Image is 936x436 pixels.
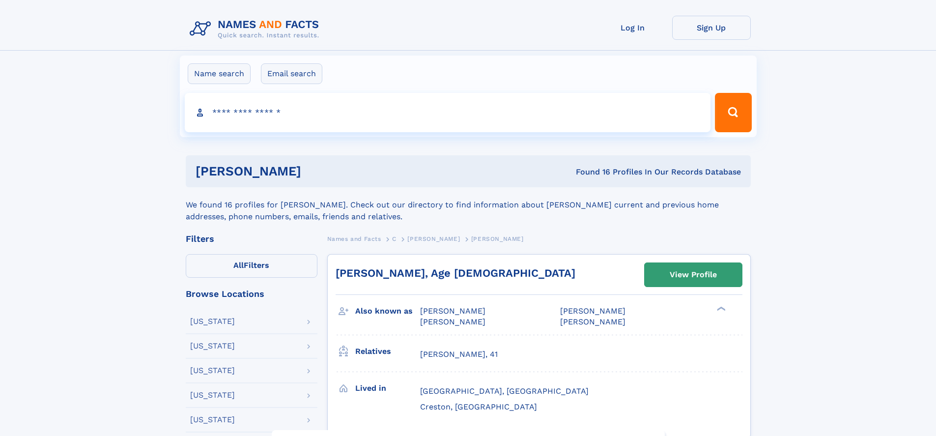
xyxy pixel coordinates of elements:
[190,318,235,325] div: [US_STATE]
[392,235,397,242] span: C
[190,416,235,424] div: [US_STATE]
[420,386,589,396] span: [GEOGRAPHIC_DATA], [GEOGRAPHIC_DATA]
[186,290,317,298] div: Browse Locations
[190,342,235,350] div: [US_STATE]
[392,233,397,245] a: C
[670,263,717,286] div: View Profile
[327,233,381,245] a: Names and Facts
[355,380,420,397] h3: Lived in
[190,391,235,399] div: [US_STATE]
[185,93,711,132] input: search input
[594,16,672,40] a: Log In
[407,235,460,242] span: [PERSON_NAME]
[407,233,460,245] a: [PERSON_NAME]
[355,303,420,320] h3: Also known as
[188,63,251,84] label: Name search
[261,63,322,84] label: Email search
[196,165,439,177] h1: [PERSON_NAME]
[186,234,317,243] div: Filters
[714,306,726,312] div: ❯
[355,343,420,360] h3: Relatives
[336,267,575,279] a: [PERSON_NAME], Age [DEMOGRAPHIC_DATA]
[186,187,751,223] div: We found 16 profiles for [PERSON_NAME]. Check out our directory to find information about [PERSON...
[645,263,742,287] a: View Profile
[560,306,625,316] span: [PERSON_NAME]
[420,317,485,326] span: [PERSON_NAME]
[186,254,317,278] label: Filters
[438,167,741,177] div: Found 16 Profiles In Our Records Database
[233,261,244,270] span: All
[471,235,524,242] span: [PERSON_NAME]
[190,367,235,375] div: [US_STATE]
[420,402,537,411] span: Creston, [GEOGRAPHIC_DATA]
[672,16,751,40] a: Sign Up
[560,317,625,326] span: [PERSON_NAME]
[186,16,327,42] img: Logo Names and Facts
[715,93,751,132] button: Search Button
[420,349,498,360] a: [PERSON_NAME], 41
[420,306,485,316] span: [PERSON_NAME]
